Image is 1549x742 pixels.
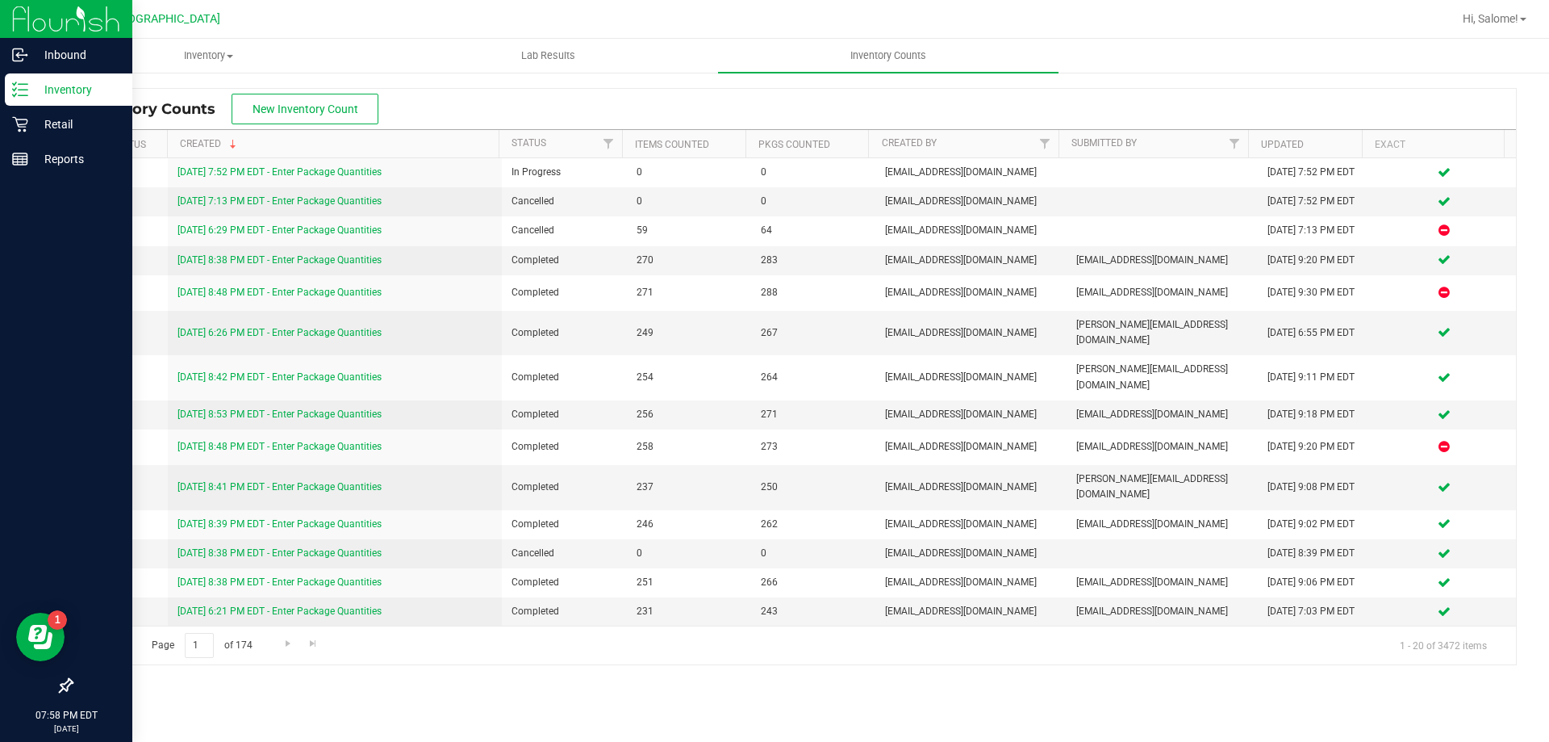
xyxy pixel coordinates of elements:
[12,151,28,167] inline-svg: Reports
[1076,253,1248,268] span: [EMAIL_ADDRESS][DOMAIN_NAME]
[1076,407,1248,422] span: [EMAIL_ADDRESS][DOMAIN_NAME]
[761,223,866,238] span: 64
[1267,253,1363,268] div: [DATE] 9:20 PM EDT
[1267,517,1363,532] div: [DATE] 9:02 PM EDT
[1076,604,1248,619] span: [EMAIL_ADDRESS][DOMAIN_NAME]
[885,439,1057,455] span: [EMAIL_ADDRESS][DOMAIN_NAME]
[637,285,741,300] span: 271
[511,253,616,268] span: Completed
[761,407,866,422] span: 271
[1267,325,1363,341] div: [DATE] 6:55 PM EDT
[177,481,382,493] a: [DATE] 8:41 PM EDT - Enter Package Quantities
[758,139,830,150] a: Pkgs Counted
[885,546,1057,561] span: [EMAIL_ADDRESS][DOMAIN_NAME]
[40,48,378,63] span: Inventory
[28,45,125,65] p: Inbound
[180,138,240,149] a: Created
[138,633,265,658] span: Page of 174
[177,576,382,588] a: [DATE] 8:38 PM EDT - Enter Package Quantities
[177,547,382,559] a: [DATE] 8:38 PM EDT - Enter Package Quantities
[511,517,616,532] span: Completed
[511,194,616,209] span: Cancelled
[7,708,125,723] p: 07:58 PM EDT
[761,575,866,590] span: 266
[28,80,125,99] p: Inventory
[177,254,382,266] a: [DATE] 8:38 PM EDT - Enter Package Quantities
[635,139,709,150] a: Items Counted
[511,575,616,590] span: Completed
[84,100,232,118] span: Inventory Counts
[1261,139,1304,150] a: Updated
[253,103,358,115] span: New Inventory Count
[7,723,125,735] p: [DATE]
[637,370,741,385] span: 254
[232,94,378,124] button: New Inventory Count
[177,195,382,207] a: [DATE] 7:13 PM EDT - Enter Package Quantities
[761,604,866,619] span: 243
[761,480,866,495] span: 250
[882,137,937,149] a: Created By
[177,606,382,617] a: [DATE] 6:21 PM EDT - Enter Package Quantities
[637,575,741,590] span: 251
[637,546,741,561] span: 0
[885,194,1057,209] span: [EMAIL_ADDRESS][DOMAIN_NAME]
[1076,317,1248,348] span: [PERSON_NAME][EMAIL_ADDRESS][DOMAIN_NAME]
[177,409,382,420] a: [DATE] 8:53 PM EDT - Enter Package Quantities
[1221,130,1247,157] a: Filter
[761,517,866,532] span: 262
[1387,633,1500,657] span: 1 - 20 of 3472 items
[637,604,741,619] span: 231
[761,546,866,561] span: 0
[1267,480,1363,495] div: [DATE] 9:08 PM EDT
[1267,546,1363,561] div: [DATE] 8:39 PM EDT
[177,287,382,298] a: [DATE] 8:48 PM EDT - Enter Package Quantities
[12,82,28,98] inline-svg: Inventory
[511,370,616,385] span: Completed
[511,223,616,238] span: Cancelled
[1076,439,1248,455] span: [EMAIL_ADDRESS][DOMAIN_NAME]
[511,407,616,422] span: Completed
[177,371,382,383] a: [DATE] 8:42 PM EDT - Enter Package Quantities
[48,610,67,630] iframe: Resource center unread badge
[885,480,1057,495] span: [EMAIL_ADDRESS][DOMAIN_NAME]
[511,165,616,180] span: In Progress
[637,194,741,209] span: 0
[637,407,741,422] span: 256
[185,633,214,658] input: 1
[177,166,382,178] a: [DATE] 7:52 PM EDT - Enter Package Quantities
[511,137,546,149] a: Status
[177,224,382,236] a: [DATE] 6:29 PM EDT - Enter Package Quantities
[511,325,616,341] span: Completed
[12,47,28,63] inline-svg: Inbound
[761,285,866,300] span: 288
[637,253,741,268] span: 270
[1362,130,1504,158] th: Exact
[637,223,741,238] span: 59
[1267,407,1363,422] div: [DATE] 9:18 PM EDT
[511,439,616,455] span: Completed
[1267,370,1363,385] div: [DATE] 9:11 PM EDT
[885,407,1057,422] span: [EMAIL_ADDRESS][DOMAIN_NAME]
[761,370,866,385] span: 264
[761,439,866,455] span: 273
[12,116,28,132] inline-svg: Retail
[885,604,1057,619] span: [EMAIL_ADDRESS][DOMAIN_NAME]
[378,39,718,73] a: Lab Results
[595,130,622,157] a: Filter
[885,223,1057,238] span: [EMAIL_ADDRESS][DOMAIN_NAME]
[637,325,741,341] span: 249
[110,12,220,26] span: [GEOGRAPHIC_DATA]
[302,633,325,655] a: Go to the last page
[761,325,866,341] span: 267
[1076,362,1248,392] span: [PERSON_NAME][EMAIL_ADDRESS][DOMAIN_NAME]
[1267,285,1363,300] div: [DATE] 9:30 PM EDT
[761,194,866,209] span: 0
[637,480,741,495] span: 237
[1267,575,1363,590] div: [DATE] 9:06 PM EDT
[885,517,1057,532] span: [EMAIL_ADDRESS][DOMAIN_NAME]
[1463,12,1518,25] span: Hi, Salome!
[1267,439,1363,455] div: [DATE] 9:20 PM EDT
[1031,130,1058,157] a: Filter
[885,165,1057,180] span: [EMAIL_ADDRESS][DOMAIN_NAME]
[761,253,866,268] span: 283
